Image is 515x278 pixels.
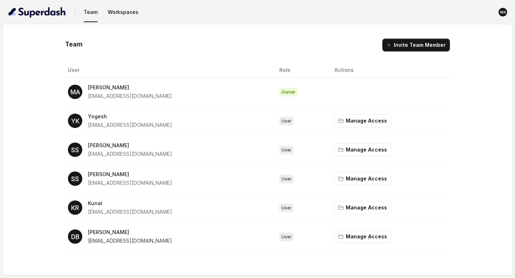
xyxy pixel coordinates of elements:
button: Manage Access [334,201,391,214]
button: Workspaces [105,6,141,19]
button: Manage Access [334,172,391,185]
p: Yogesh [88,112,172,121]
text: DB [71,233,79,240]
text: MA [500,10,506,15]
span: [EMAIL_ADDRESS][DOMAIN_NAME] [88,122,172,128]
th: Actions [329,63,450,78]
text: MA [70,88,80,96]
button: Invite Team Member [382,39,450,51]
text: SS [71,146,79,154]
text: YK [71,117,79,125]
span: User [279,146,294,154]
span: User [279,117,294,125]
button: Team [81,6,100,19]
span: [EMAIL_ADDRESS][DOMAIN_NAME] [88,238,172,244]
th: User [65,63,274,78]
h1: Team [65,39,83,50]
p: [PERSON_NAME] [88,228,172,237]
th: Role [274,63,329,78]
img: light.svg [9,6,66,18]
span: [EMAIL_ADDRESS][DOMAIN_NAME] [88,93,172,99]
button: Manage Access [334,114,391,127]
span: User [279,175,294,183]
button: Manage Access [334,230,391,243]
p: [PERSON_NAME] [88,141,172,150]
span: User [279,204,294,212]
button: Manage Access [334,143,391,156]
span: Owner [279,88,298,96]
span: [EMAIL_ADDRESS][DOMAIN_NAME] [88,209,172,215]
p: [PERSON_NAME] [88,83,172,92]
span: [EMAIL_ADDRESS][DOMAIN_NAME] [88,180,172,186]
p: Kunal [88,199,172,208]
span: User [279,233,294,241]
text: SS [71,175,79,183]
text: KR [71,204,79,212]
p: [PERSON_NAME] [88,170,172,179]
span: [EMAIL_ADDRESS][DOMAIN_NAME] [88,151,172,157]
